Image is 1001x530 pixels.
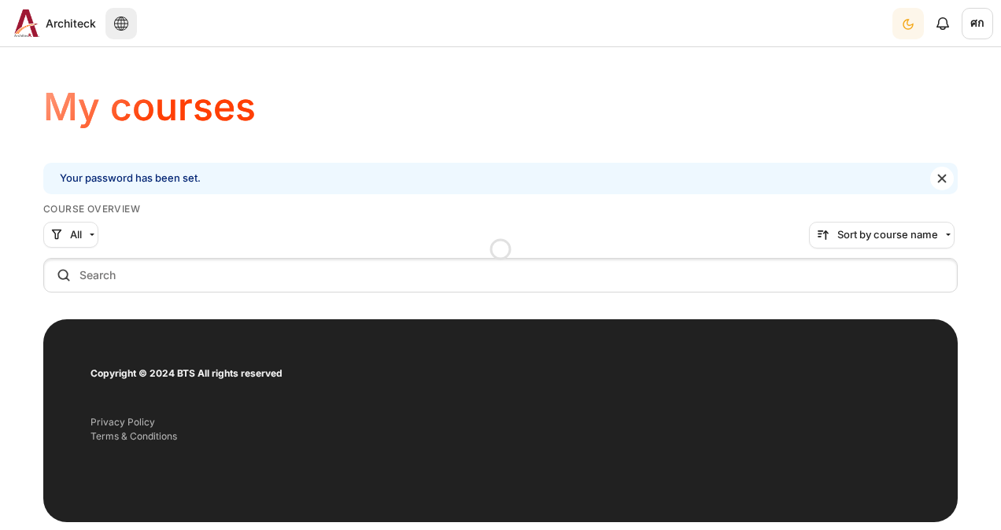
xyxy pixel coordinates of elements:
span: All [70,227,82,243]
div: Course overview controls [43,222,958,296]
h5: Course overview [43,203,958,215]
span: Architeck [46,15,96,31]
a: Terms & Conditions [90,430,177,442]
span: Sort by course name [837,227,938,243]
div: Show notification window with no new notifications [927,8,959,39]
button: Light Mode Dark Mode [892,8,924,39]
strong: Copyright © 2024 BTS All rights reserved [90,367,283,379]
span: ศก [962,8,993,39]
button: Grouping drop-down menu [43,222,98,248]
img: Architeck [14,9,39,37]
button: Sorting drop-down menu [809,222,955,248]
div: Dark Mode [894,7,922,39]
a: User menu [962,8,993,39]
a: Architeck Architeck [8,9,96,37]
div: Your password has been set. [43,163,958,193]
button: Languages [105,8,137,39]
input: Search [43,258,958,293]
h1: My courses [43,83,256,131]
a: Privacy Policy [90,416,155,428]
